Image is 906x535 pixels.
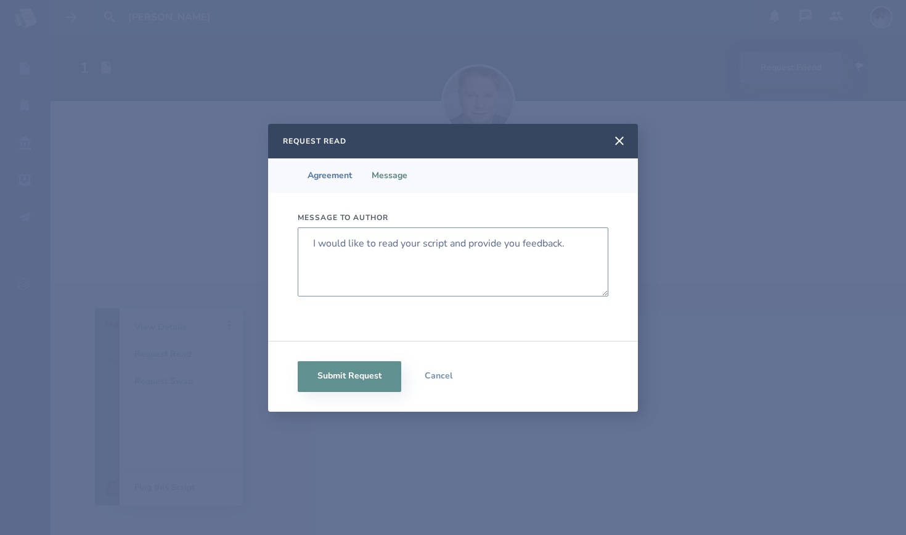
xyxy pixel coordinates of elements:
h2: Request Read [283,136,346,146]
li: Message [362,158,417,193]
li: Agreement [298,158,362,193]
textarea: I would like to read your script and provide you feedback. [298,227,608,296]
button: Submit Request [298,361,401,392]
label: Message to author [298,213,608,223]
button: Cancel [401,361,475,392]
